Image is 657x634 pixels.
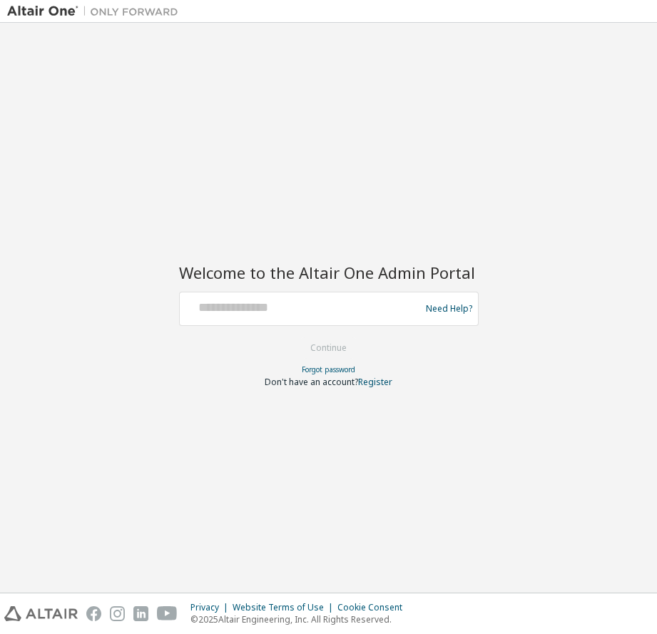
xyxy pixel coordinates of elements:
span: Don't have an account? [265,376,358,388]
img: linkedin.svg [133,606,148,621]
div: Website Terms of Use [233,602,337,613]
div: Cookie Consent [337,602,411,613]
a: Forgot password [302,364,355,374]
a: Need Help? [426,308,472,309]
h2: Welcome to the Altair One Admin Portal [179,262,479,282]
img: Altair One [7,4,185,19]
img: facebook.svg [86,606,101,621]
img: instagram.svg [110,606,125,621]
p: © 2025 Altair Engineering, Inc. All Rights Reserved. [190,613,411,625]
img: altair_logo.svg [4,606,78,621]
div: Privacy [190,602,233,613]
a: Register [358,376,392,388]
img: youtube.svg [157,606,178,621]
